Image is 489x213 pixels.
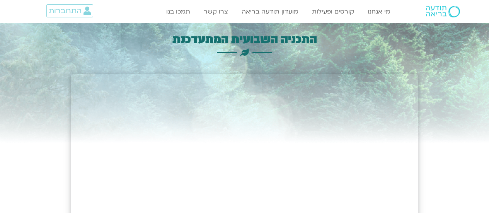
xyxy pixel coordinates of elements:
[426,6,460,17] img: תודעה בריאה
[238,4,302,19] a: מועדון תודעה בריאה
[49,7,82,15] span: התחברות
[71,32,418,46] h3: התכניה השבועית המתעדכנת
[364,4,394,19] a: מי אנחנו
[308,4,358,19] a: קורסים ופעילות
[200,4,232,19] a: צרו קשר
[162,4,194,19] a: תמכו בנו
[46,4,93,17] a: התחברות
